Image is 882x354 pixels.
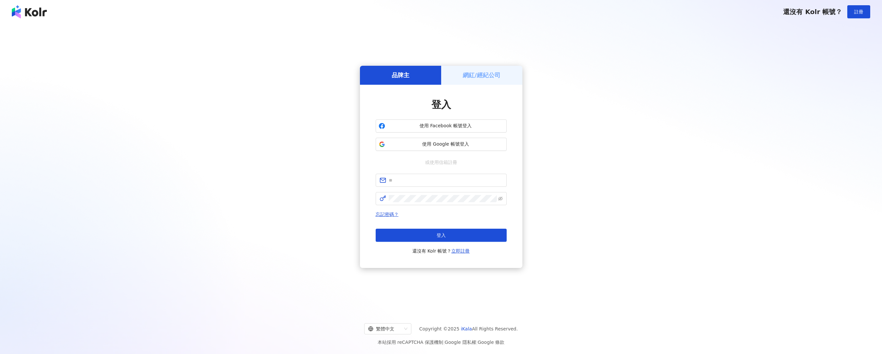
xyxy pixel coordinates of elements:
[376,212,399,217] a: 忘記密碼？
[378,338,504,346] span: 本站採用 reCAPTCHA 保護機制
[388,141,504,148] span: 使用 Google 帳號登入
[854,9,863,14] span: 註冊
[498,196,503,201] span: eye-invisible
[12,5,47,18] img: logo
[437,233,446,238] span: 登入
[376,229,507,242] button: 登入
[463,71,500,79] h5: 網紅/經紀公司
[376,138,507,151] button: 使用 Google 帳號登入
[476,340,478,345] span: |
[421,159,462,166] span: 或使用信箱註冊
[461,326,472,331] a: iKala
[478,340,504,345] a: Google 條款
[451,248,470,254] a: 立即註冊
[445,340,476,345] a: Google 隱私權
[431,99,451,110] span: 登入
[412,247,470,255] span: 還沒有 Kolr 帳號？
[376,119,507,133] button: 使用 Facebook 帳號登入
[847,5,870,18] button: 註冊
[392,71,409,79] h5: 品牌主
[388,123,504,129] span: 使用 Facebook 帳號登入
[368,324,402,334] div: 繁體中文
[783,8,842,16] span: 還沒有 Kolr 帳號？
[443,340,445,345] span: |
[419,325,518,333] span: Copyright © 2025 All Rights Reserved.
